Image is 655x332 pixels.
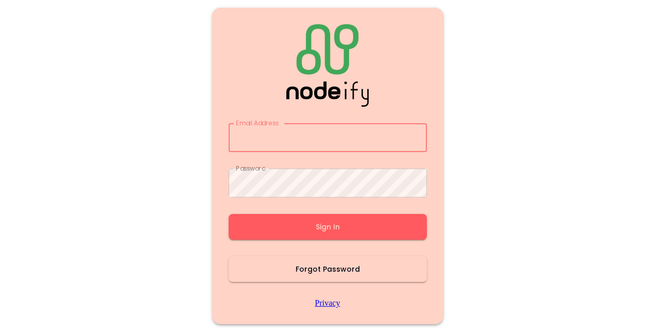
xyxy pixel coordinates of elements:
label: Email Address [236,119,279,127]
img: Logo [286,24,369,107]
button: Forgot Password [229,256,427,282]
a: Privacy [315,298,340,308]
label: Password [236,164,265,173]
button: Sign In [229,214,427,240]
